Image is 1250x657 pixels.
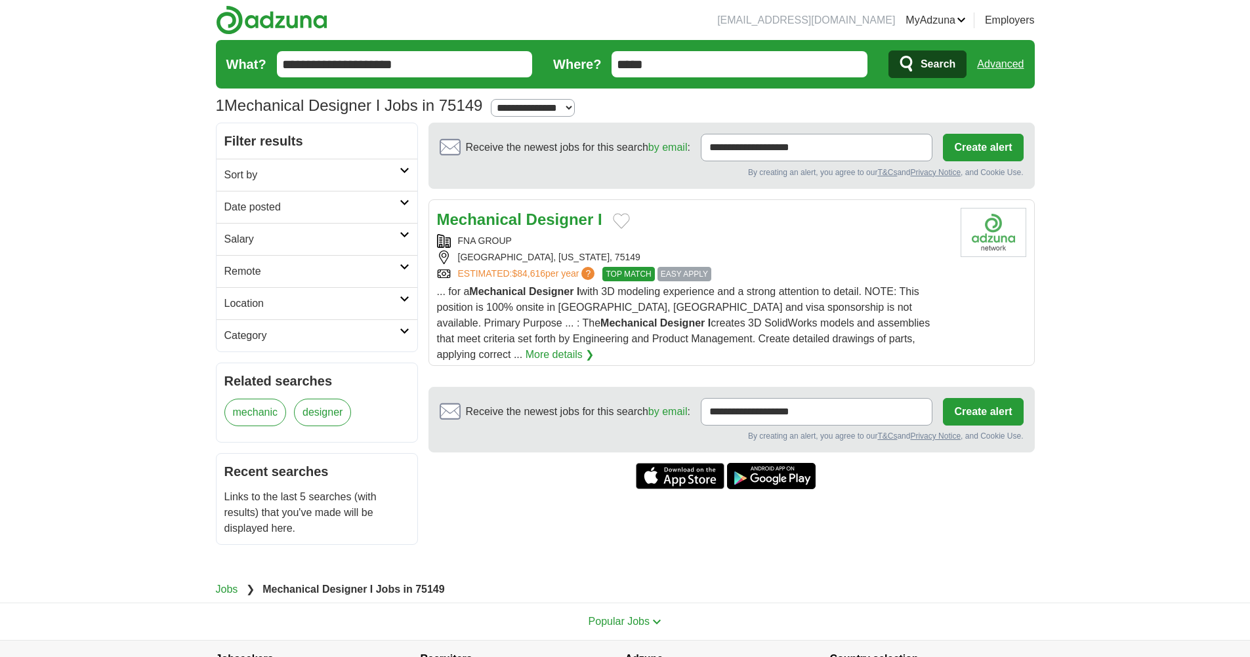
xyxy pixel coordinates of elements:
strong: Mechanical Designer I Jobs in 75149 [262,584,444,595]
a: designer [294,399,351,426]
a: Category [217,319,417,351]
div: By creating an alert, you agree to our and , and Cookie Use. [440,167,1024,178]
h2: Sort by [224,167,400,183]
span: $84,616 [512,268,545,279]
a: Privacy Notice [910,168,961,177]
li: [EMAIL_ADDRESS][DOMAIN_NAME] [717,12,895,28]
a: T&Cs [877,431,897,441]
strong: Mechanical [469,286,526,297]
button: Create alert [943,134,1023,161]
a: T&Cs [877,168,897,177]
a: Salary [217,223,417,255]
h1: Mechanical Designer I Jobs in 75149 [216,96,483,114]
a: Get the iPhone app [636,463,724,489]
h2: Location [224,296,400,311]
strong: Mechanical [437,210,522,228]
img: toggle icon [652,619,661,625]
a: More details ❯ [526,347,594,363]
a: Advanced [977,51,1024,77]
span: Search [921,51,955,77]
img: Company logo [961,208,1026,257]
div: FNA GROUP [437,234,950,248]
a: Mechanical Designer I [437,210,602,228]
span: Popular Jobs [589,616,650,627]
label: What? [226,54,266,74]
strong: Designer [660,317,705,328]
a: MyAdzuna [906,12,966,28]
strong: Mechanical [600,317,657,328]
span: Receive the newest jobs for this search : [466,140,690,155]
h2: Recent searches [224,462,409,481]
div: By creating an alert, you agree to our and , and Cookie Use. [440,430,1024,441]
h2: Related searches [224,371,409,391]
button: Create alert [943,398,1023,426]
strong: Designer [529,286,573,297]
strong: Designer [526,210,594,228]
strong: I [708,317,711,328]
a: Remote [217,255,417,287]
button: Search [888,50,967,78]
a: Privacy Notice [910,431,961,441]
p: Links to the last 5 searches (with results) that you've made will be displayed here. [224,489,409,536]
a: Employers [985,12,1035,28]
span: 1 [216,94,224,117]
a: Jobs [216,584,238,595]
button: Add to favorite jobs [613,213,630,229]
span: TOP MATCH [602,267,654,281]
h2: Filter results [217,123,417,159]
strong: I [577,286,579,297]
label: Where? [553,54,601,74]
a: Location [217,287,417,319]
span: EASY APPLY [657,267,711,281]
h2: Remote [224,264,400,279]
a: mechanic [224,399,286,426]
h2: Category [224,328,400,344]
span: ❯ [246,584,255,595]
a: Date posted [217,191,417,223]
a: Sort by [217,159,417,191]
a: Get the Android app [727,463,816,489]
h2: Salary [224,231,400,247]
a: by email [648,142,688,153]
span: ? [581,267,594,280]
a: by email [648,406,688,417]
span: ... for a with 3D modeling experience and a strong attention to detail. NOTE: This position is 10... [437,286,930,360]
img: Adzuna logo [216,5,327,35]
a: ESTIMATED:$84,616per year? [458,267,598,281]
h2: Date posted [224,199,400,215]
strong: I [598,210,602,228]
div: [GEOGRAPHIC_DATA], [US_STATE], 75149 [437,250,950,264]
span: Receive the newest jobs for this search : [466,404,690,420]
